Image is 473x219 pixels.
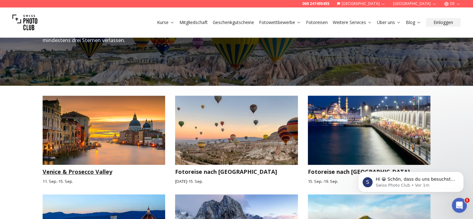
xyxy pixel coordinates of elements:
img: Swiss photo club [12,10,37,35]
button: Mitgliedschaft [177,18,210,27]
a: Kurse [157,19,174,26]
a: Mitgliedschaft [179,19,208,26]
img: Venice & Prosecco Valley [43,96,165,165]
a: Fotoreise nach IstanbulFotoreise nach [GEOGRAPHIC_DATA]15. Sep.-19. Sep. [308,96,431,184]
a: Fotowettbewerbe [259,19,301,26]
iframe: Intercom notifications Nachricht [349,159,473,202]
span: 1 [465,198,470,203]
iframe: Intercom live chat [452,198,467,213]
h3: Fotoreise nach [GEOGRAPHIC_DATA] [308,167,431,176]
h3: Venice & Prosecco Valley [43,167,165,176]
a: Blog [406,19,421,26]
small: 15. Sep. - 19. Sep. [308,179,431,184]
a: Fotoreise nach KappadokienFotoreise nach [GEOGRAPHIC_DATA][DATE]-15. Sep. [175,96,298,184]
img: Fotoreise nach Istanbul [302,92,437,168]
button: Fotowettbewerbe [257,18,304,27]
button: Geschenkgutscheine [210,18,257,27]
a: Geschenkgutscheine [213,19,254,26]
a: Venice & Prosecco ValleyVenice & Prosecco Valley11. Sep.-15. Sep. [43,96,165,184]
a: Fotoreisen [306,19,328,26]
small: [DATE] - 15. Sep. [175,179,298,184]
button: Fotoreisen [304,18,330,27]
small: 11. Sep. - 15. Sep. [43,179,165,184]
a: Über uns [377,19,401,26]
img: Fotoreise nach Kappadokien [169,92,304,168]
button: Über uns [374,18,403,27]
h3: Fotoreise nach [GEOGRAPHIC_DATA] [175,167,298,176]
a: 069 247495455 [302,1,329,6]
a: Weitere Services [333,19,372,26]
button: Einloggen [426,18,461,27]
button: Blog [403,18,424,27]
button: Weitere Services [330,18,374,27]
button: Kurse [155,18,177,27]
